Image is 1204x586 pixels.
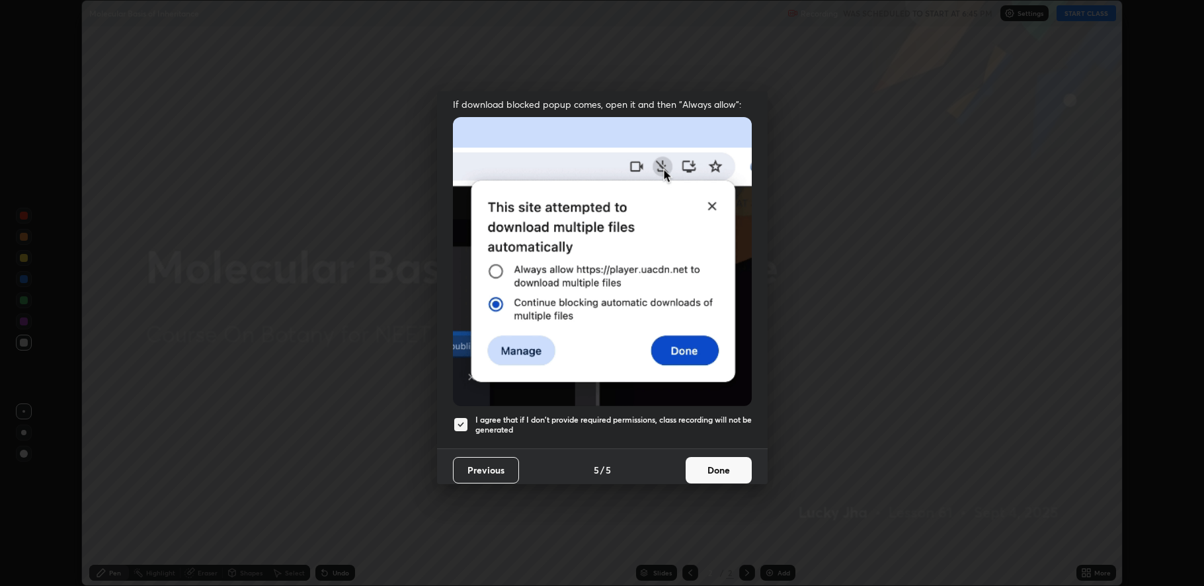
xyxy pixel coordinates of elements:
button: Previous [453,457,519,483]
h5: I agree that if I don't provide required permissions, class recording will not be generated [475,415,752,435]
img: downloads-permission-blocked.gif [453,117,752,406]
button: Done [686,457,752,483]
h4: / [600,463,604,477]
span: If download blocked popup comes, open it and then "Always allow": [453,98,752,110]
h4: 5 [606,463,611,477]
h4: 5 [594,463,599,477]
